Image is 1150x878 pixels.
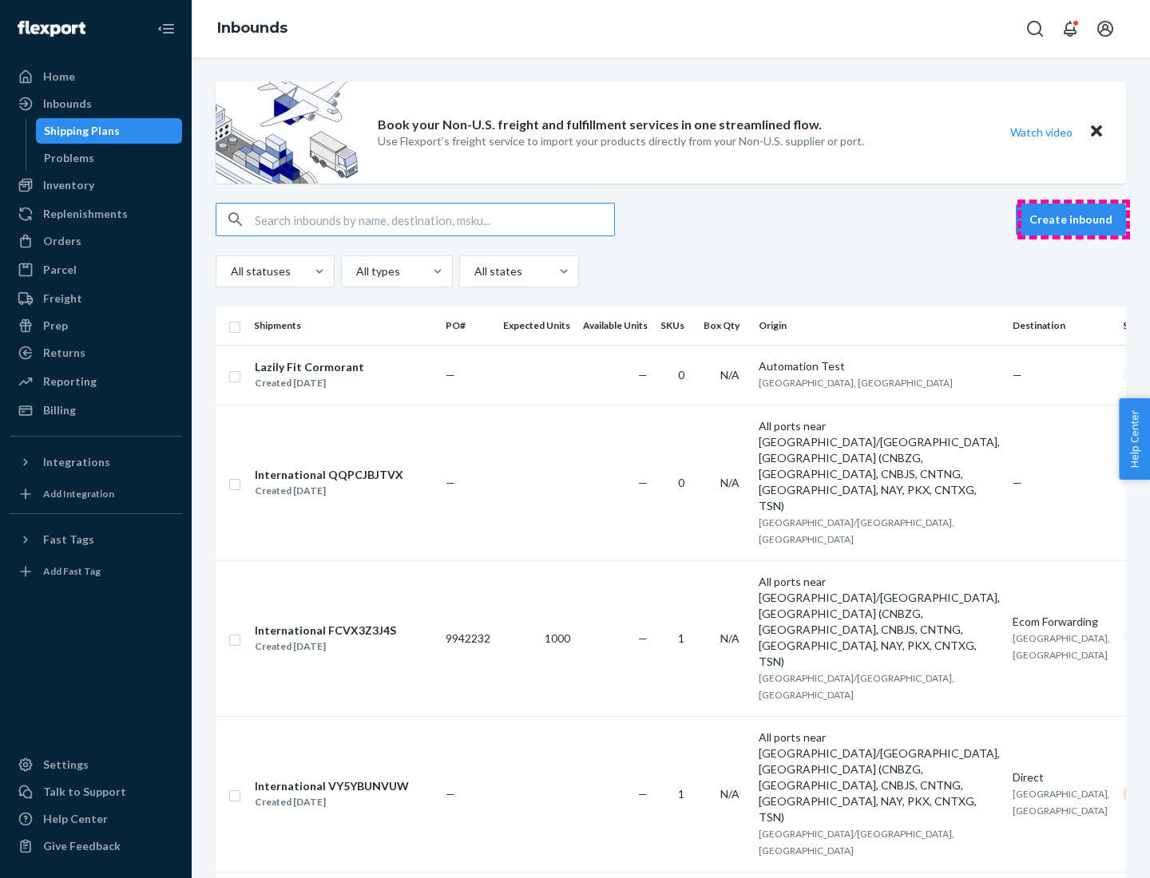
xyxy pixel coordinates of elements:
span: [GEOGRAPHIC_DATA]/[GEOGRAPHIC_DATA], [GEOGRAPHIC_DATA] [759,828,954,856]
div: Freight [43,291,82,307]
span: N/A [720,787,740,801]
p: Use Flexport’s freight service to import your products directly from your Non-U.S. supplier or port. [378,133,864,149]
button: Close Navigation [150,13,182,45]
a: Parcel [10,257,182,283]
span: — [638,368,648,382]
div: Add Integration [43,487,114,500]
span: N/A [720,368,740,382]
div: Talk to Support [43,784,126,800]
button: Fast Tags [10,527,182,552]
div: Replenishments [43,206,128,222]
div: Direct [1013,769,1110,785]
a: Prep [10,313,182,338]
div: All ports near [GEOGRAPHIC_DATA]/[GEOGRAPHIC_DATA], [GEOGRAPHIC_DATA] (CNBZG, [GEOGRAPHIC_DATA], ... [759,574,1000,670]
th: Available Units [577,307,654,345]
div: Parcel [43,262,77,278]
div: Add Fast Tag [43,564,101,578]
a: Inbounds [10,91,182,117]
span: 1000 [545,631,570,645]
div: Integrations [43,454,110,470]
th: Box Qty [697,307,752,345]
a: Reporting [10,369,182,394]
a: Inventory [10,172,182,198]
th: SKUs [654,307,697,345]
div: Home [43,69,75,85]
span: — [638,476,648,489]
a: Add Integration [10,481,182,507]
div: All ports near [GEOGRAPHIC_DATA]/[GEOGRAPHIC_DATA], [GEOGRAPHIC_DATA] (CNBZG, [GEOGRAPHIC_DATA], ... [759,418,1000,514]
div: Orders [43,233,81,249]
div: Created [DATE] [255,483,403,499]
span: — [638,631,648,645]
input: All statuses [229,263,231,279]
button: Help Center [1119,398,1150,480]
div: Lazily Fit Cormorant [255,359,364,375]
div: Settings [43,757,89,773]
div: International FCVX3Z3J4S [255,623,396,639]
div: Created [DATE] [255,639,396,655]
span: 1 [678,787,684,801]
div: Ecom Forwarding [1013,614,1110,630]
a: Problems [36,145,183,171]
th: PO# [439,307,497,345]
span: [GEOGRAPHIC_DATA], [GEOGRAPHIC_DATA] [1013,632,1110,661]
div: Automation Test [759,358,1000,374]
span: — [446,476,455,489]
div: International VY5YBUNVUW [255,778,409,794]
th: Origin [752,307,1006,345]
div: Prep [43,318,68,334]
span: 0 [678,476,684,489]
span: 1 [678,631,684,645]
th: Shipments [248,307,439,345]
input: All states [473,263,474,279]
span: [GEOGRAPHIC_DATA], [GEOGRAPHIC_DATA] [1013,788,1110,817]
button: Open notifications [1054,13,1086,45]
span: N/A [720,631,740,645]
div: Fast Tags [43,532,94,548]
th: Expected Units [497,307,577,345]
img: Flexport logo [18,21,85,37]
div: Inbounds [43,96,92,112]
span: [GEOGRAPHIC_DATA]/[GEOGRAPHIC_DATA], [GEOGRAPHIC_DATA] [759,672,954,701]
button: Create inbound [1016,204,1126,235]
span: — [446,787,455,801]
a: Help Center [10,806,182,832]
ol: breadcrumbs [204,6,300,52]
span: [GEOGRAPHIC_DATA]/[GEOGRAPHIC_DATA], [GEOGRAPHIC_DATA] [759,516,954,545]
a: Settings [10,752,182,777]
a: Home [10,64,182,89]
span: [GEOGRAPHIC_DATA], [GEOGRAPHIC_DATA] [759,377,953,389]
th: Destination [1006,307,1116,345]
input: Search inbounds by name, destination, msku... [255,204,614,235]
div: Inventory [43,177,94,193]
span: — [446,368,455,382]
div: Reporting [43,374,97,390]
button: Give Feedback [10,833,182,859]
a: Freight [10,286,182,311]
button: Open account menu [1089,13,1121,45]
td: 9942232 [439,560,497,716]
a: Shipping Plans [36,118,183,144]
p: Book your Non-U.S. freight and fulfillment services in one streamlined flow. [378,116,822,134]
div: All ports near [GEOGRAPHIC_DATA]/[GEOGRAPHIC_DATA], [GEOGRAPHIC_DATA] (CNBZG, [GEOGRAPHIC_DATA], ... [759,730,1000,825]
div: Shipping Plans [44,123,120,139]
button: Integrations [10,449,182,475]
a: Replenishments [10,201,182,227]
input: All types [355,263,356,279]
span: 0 [678,368,684,382]
div: Problems [44,150,94,166]
div: Returns [43,345,85,361]
div: International QQPCJBJTVX [255,467,403,483]
span: — [1013,368,1022,382]
div: Created [DATE] [255,375,364,391]
a: Add Fast Tag [10,559,182,584]
div: Billing [43,402,76,418]
span: — [638,787,648,801]
a: Returns [10,340,182,366]
div: Give Feedback [43,838,121,854]
a: Orders [10,228,182,254]
div: Help Center [43,811,108,827]
a: Talk to Support [10,779,182,805]
button: Watch video [1000,121,1083,144]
